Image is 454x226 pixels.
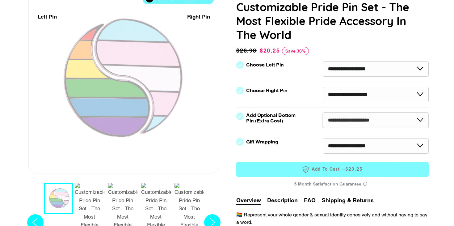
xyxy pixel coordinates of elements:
[236,211,429,226] p: 🏳️‍🌈 Represent your whole gender & sexual identity cohesively and without having to say a word.
[246,113,298,124] label: Add Optional Bottom Pin (Extra Cost)
[246,62,284,68] label: Choose Left Pin
[267,196,298,204] button: Description
[260,47,280,54] span: $20.25
[246,88,288,93] label: Choose Right Pin
[246,165,419,173] span: Add to Cart —
[44,183,73,214] button: 1 / 9
[236,178,429,190] div: 6 Month Satisfaction Guarantee
[345,166,363,173] span: $20.25
[246,139,278,145] label: Gift Wrapping
[236,196,261,205] button: Overview
[322,196,374,204] button: Shipping & Returns
[304,196,316,204] button: FAQ
[236,162,429,177] button: Add to Cart —$20.25
[282,47,309,55] span: Save 30%
[236,46,258,55] span: $28.93
[187,13,210,21] div: Right Pin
